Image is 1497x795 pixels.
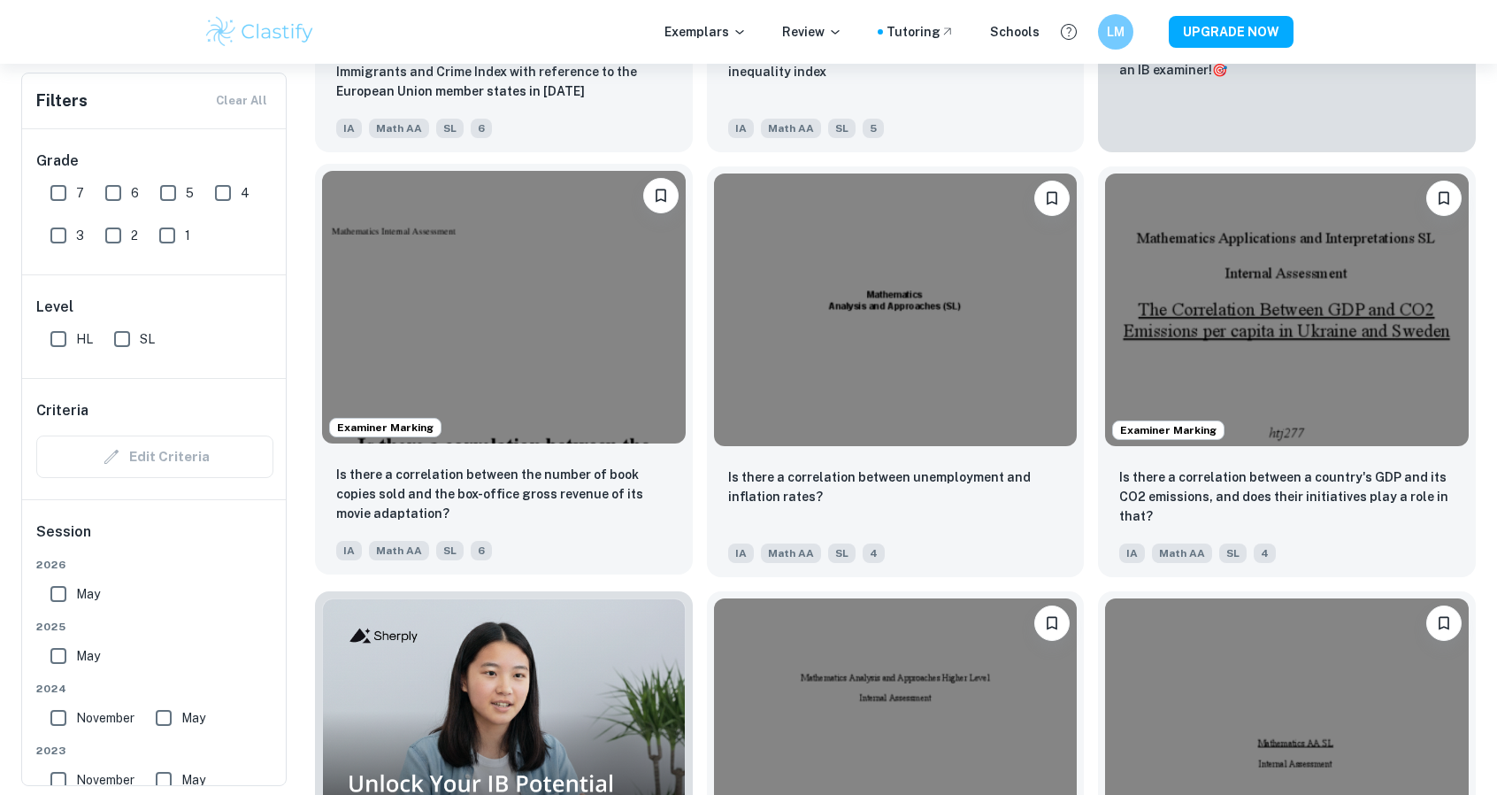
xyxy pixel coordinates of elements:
span: Examiner Marking [1113,422,1224,438]
span: 4 [863,544,885,563]
span: SL [436,119,464,138]
span: 4 [1254,544,1276,563]
span: 2026 [36,557,273,573]
span: Examiner Marking [330,420,441,436]
button: Bookmark [1426,606,1462,641]
span: HL [76,329,93,349]
span: November [76,770,134,790]
h6: LM [1106,22,1126,42]
span: 6 [471,119,492,138]
h6: Grade [36,151,273,172]
span: November [76,708,134,728]
span: Math AA [369,541,429,560]
p: Is there a correlation between the number of book copies sold and the box-office gross revenue of... [336,465,672,523]
span: 5 [863,119,884,138]
span: Math AA [761,544,821,563]
p: Exemplars [664,22,747,42]
span: Math AA [369,119,429,138]
span: May [76,584,100,604]
img: Math AA IA example thumbnail: Is there a correlation between the numbe [322,171,686,444]
span: 1 [185,226,190,245]
p: Investigating the Correlation between the Number of Immigrants and Crime Index with reference to ... [336,42,672,101]
button: LM [1098,14,1133,50]
h6: Level [36,297,273,318]
button: Bookmark [1426,181,1462,216]
a: Examiner MarkingBookmarkIs there a correlation between the number of book copies sold and the box... [315,166,693,577]
span: 2 [131,226,138,245]
span: 2024 [36,681,273,697]
span: 🎯 [1212,63,1227,77]
span: IA [728,544,754,563]
span: SL [828,119,856,138]
h6: Criteria [36,400,88,421]
span: IA [728,119,754,138]
button: Bookmark [1034,606,1070,641]
img: Math AA IA example thumbnail: Is there a correlation between a country [1105,174,1469,446]
img: Clastify logo [203,14,316,50]
span: 6 [471,541,492,560]
span: 2023 [36,743,273,759]
img: Math AA IA example thumbnail: Is there a correlation between unemploym [714,174,1078,446]
span: Math AA [1152,544,1212,563]
span: SL [828,544,856,563]
p: Review [782,22,842,42]
a: Schools [990,22,1040,42]
a: Tutoring [887,22,955,42]
span: IA [1119,544,1145,563]
span: SL [436,541,464,560]
button: Bookmark [1034,181,1070,216]
span: 3 [76,226,84,245]
span: 6 [131,183,139,203]
span: SL [140,329,155,349]
h6: Filters [36,89,88,113]
a: Examiner MarkingBookmarkIs there a correlation between a country's GDP and its CO2 emissions, and... [1098,166,1476,577]
span: SL [1219,544,1247,563]
span: May [76,646,100,666]
span: 7 [76,183,84,203]
span: May [181,770,205,790]
span: IA [336,119,362,138]
button: Help and Feedback [1054,17,1084,47]
div: Criteria filters are unavailable when searching by topic [36,436,273,478]
h6: Session [36,521,273,557]
span: 2025 [36,619,273,635]
a: BookmarkIs there a correlation between unemployment and inflation rates?IAMath AASL4 [707,166,1085,577]
p: Is there a correlation between unemployment and inflation rates? [728,467,1063,506]
button: UPGRADE NOW [1169,16,1294,48]
span: 4 [241,183,249,203]
span: 5 [186,183,194,203]
span: Math AA [761,119,821,138]
button: Bookmark [643,178,679,213]
p: Is there a correlation between a country's GDP and its CO2 emissions, and does their initiatives ... [1119,467,1455,526]
span: IA [336,541,362,560]
span: May [181,708,205,728]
